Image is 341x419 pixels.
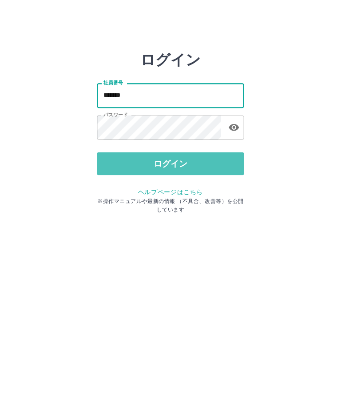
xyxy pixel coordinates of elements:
[142,56,200,73] h2: ログイン
[99,197,242,213] p: ※操作マニュアルや最新の情報 （不具合、改善等）を公開しています
[106,114,129,121] label: パスワード
[139,188,202,196] a: ヘルプページはこちら
[99,154,242,176] button: ログイン
[106,83,124,90] label: 社員番号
